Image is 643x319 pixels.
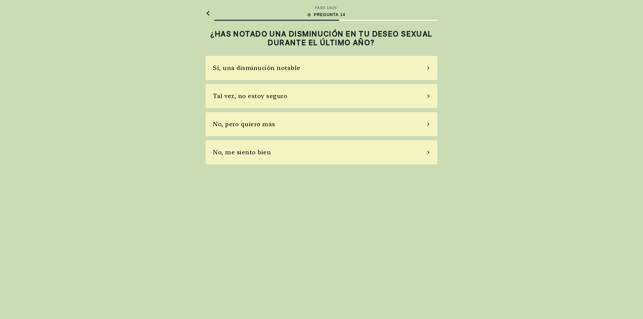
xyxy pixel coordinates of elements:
[213,148,271,157] div: No, me siento bien
[213,91,287,100] div: Tal vez, no estoy seguro
[315,5,337,10] div: PASO 14 / 25
[213,63,300,72] div: Sí, una disminución notable
[213,119,275,129] div: No, pero quiero más
[206,29,437,47] h2: ¿HAS NOTADO UNA DISMINUCIÓN EN TU DESEO SEXUAL DURANTE EL ÚLTIMO AÑO?
[306,12,345,18] div: PREGUNTA 14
